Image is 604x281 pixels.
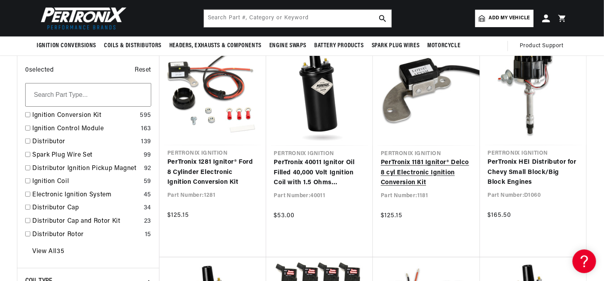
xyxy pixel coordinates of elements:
[32,150,141,161] a: Spark Plug Wire Set
[32,164,141,174] a: Distributor Ignition Pickup Magnet
[265,37,310,55] summary: Engine Swaps
[204,10,391,27] input: Search Part #, Category or Keyword
[32,216,141,227] a: Distributor Cap and Rotor Kit
[104,42,161,50] span: Coils & Distributors
[314,42,364,50] span: Battery Products
[475,10,534,27] a: Add my vehicle
[32,124,138,134] a: Ignition Control Module
[381,158,472,188] a: PerTronix 1181 Ignitor® Delco 8 cyl Electronic Ignition Conversion Kit
[520,42,563,50] span: Product Support
[144,190,151,200] div: 45
[274,158,365,188] a: PerTronix 40011 Ignitor Oil Filled 40,000 Volt Ignition Coil with 1.5 Ohms Resistance in Black
[488,157,579,188] a: PerTronix HEI Distributor for Chevy Small Block/Big Block Engines
[169,42,261,50] span: Headers, Exhausts & Components
[368,37,424,55] summary: Spark Plug Wires
[520,37,567,55] summary: Product Support
[37,37,100,55] summary: Ignition Conversions
[32,230,142,240] a: Distributor Rotor
[141,137,151,147] div: 139
[144,216,151,227] div: 23
[269,42,306,50] span: Engine Swaps
[141,124,151,134] div: 163
[140,111,151,121] div: 595
[25,65,54,76] span: 0 selected
[423,37,464,55] summary: Motorcycle
[100,37,165,55] summary: Coils & Distributors
[144,150,151,161] div: 99
[25,83,151,107] input: Search Part Type...
[167,157,258,188] a: PerTronix 1281 Ignitor® Ford 8 Cylinder Electronic Ignition Conversion Kit
[310,37,368,55] summary: Battery Products
[372,42,420,50] span: Spark Plug Wires
[32,203,141,213] a: Distributor Cap
[32,190,141,200] a: Electronic Ignition System
[37,5,127,32] img: Pertronix
[144,164,151,174] div: 92
[32,137,138,147] a: Distributor
[135,65,151,76] span: Reset
[427,42,460,50] span: Motorcycle
[144,203,151,213] div: 34
[374,10,391,27] button: search button
[489,15,530,22] span: Add my vehicle
[32,247,64,257] a: View All 35
[145,230,151,240] div: 15
[32,177,141,187] a: Ignition Coil
[32,111,137,121] a: Ignition Conversion Kit
[165,37,265,55] summary: Headers, Exhausts & Components
[144,177,151,187] div: 59
[37,42,96,50] span: Ignition Conversions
